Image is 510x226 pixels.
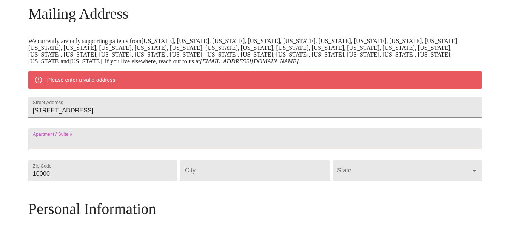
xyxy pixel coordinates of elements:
[333,160,482,181] div: ​
[28,38,482,65] p: We currently are only supporting patients from [US_STATE], [US_STATE], [US_STATE], [US_STATE], [U...
[47,73,116,87] div: Please enter a valid address
[200,58,299,65] em: [EMAIL_ADDRESS][DOMAIN_NAME]
[28,5,482,23] h3: Mailing Address
[28,200,482,218] h3: Personal Information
